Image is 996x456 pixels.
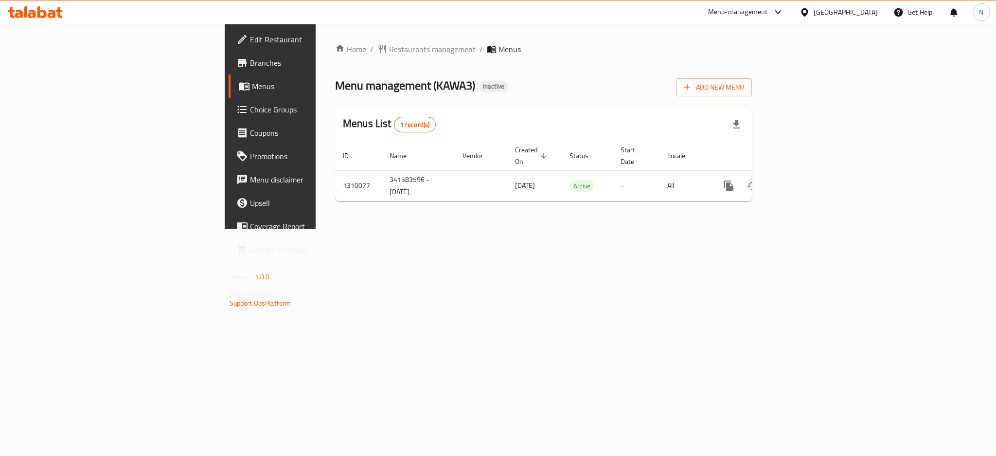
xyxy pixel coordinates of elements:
span: Coverage Report [250,220,383,232]
a: Menu disclaimer [229,168,391,191]
span: Start Date [621,144,648,167]
span: Created On [515,144,550,167]
div: Export file [725,113,748,136]
h2: Menus List [343,116,436,132]
button: more [717,174,741,198]
div: [GEOGRAPHIC_DATA] [814,7,878,18]
a: Choice Groups [229,98,391,121]
span: Grocery Checklist [250,244,383,255]
span: Add New Menu [684,81,744,93]
span: Menus [252,80,383,92]
a: Branches [229,51,391,74]
a: Grocery Checklist [229,238,391,261]
span: Edit Restaurant [250,34,383,45]
table: enhanced table [335,141,818,201]
a: Restaurants management [377,43,476,55]
nav: breadcrumb [335,43,752,55]
span: N [979,7,983,18]
span: Menu management ( KAWA3 ) [335,74,475,96]
span: Branches [250,57,383,69]
span: Choice Groups [250,104,383,115]
button: Add New Menu [676,78,752,96]
a: Coupons [229,121,391,145]
span: Status [569,150,601,162]
span: Inactive [479,82,508,91]
a: Promotions [229,145,391,168]
a: Menus [229,74,391,98]
a: Edit Restaurant [229,28,391,51]
span: Locale [667,150,698,162]
div: Menu-management [708,6,768,18]
span: Restaurants management [389,43,476,55]
th: Actions [710,141,818,171]
span: Name [390,150,419,162]
span: Upsell [250,197,383,209]
a: Upsell [229,191,391,215]
li: / [480,43,483,55]
div: Inactive [479,81,508,92]
button: Change Status [741,174,764,198]
span: Version: [230,271,253,283]
span: ID [343,150,361,162]
span: Promotions [250,150,383,162]
span: [DATE] [515,179,535,192]
span: Menu disclaimer [250,174,383,185]
span: 1.0.0 [255,271,270,283]
span: Menus [498,43,521,55]
span: 1 record(s) [394,120,436,129]
span: Coupons [250,127,383,139]
span: Vendor [462,150,496,162]
td: 341583596 - [DATE] [382,170,455,201]
div: Total records count [394,117,436,132]
a: Coverage Report [229,215,391,238]
td: - [613,170,659,201]
a: Support.OpsPlatform [230,297,291,310]
td: All [659,170,710,201]
span: Active [569,181,594,192]
span: Get support on: [230,287,274,300]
